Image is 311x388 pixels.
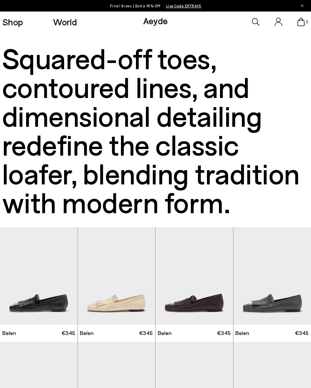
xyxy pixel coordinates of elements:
[155,227,233,325] img: Belen Tassel Loafers
[235,329,249,337] span: Belen
[297,18,305,26] a: 0
[166,3,201,8] span: Navigate to /collections/ss25-final-sizes
[217,329,231,337] span: €345
[80,329,94,337] span: Belen
[2,17,23,27] a: Shop
[61,329,75,337] span: €345
[155,325,233,342] a: Belen €345
[78,325,155,342] a: Belen €345
[139,329,153,337] span: €345
[2,329,16,337] span: Belen
[2,43,309,216] h3: Squared-off toes, contoured lines, and dimensional detailing redefine the classic loafer, blendin...
[110,2,202,10] p: Final Sizes | Extra 15% Off
[305,20,309,24] span: 0
[158,329,172,337] span: Belen
[143,15,168,26] a: Aeyde
[53,17,77,27] a: World
[295,329,309,337] span: €345
[78,227,155,325] img: Belen Tassel Loafers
